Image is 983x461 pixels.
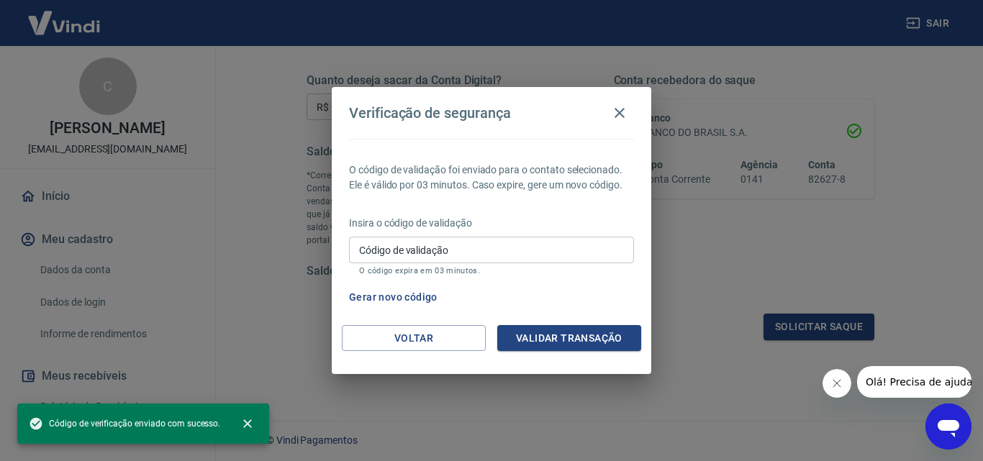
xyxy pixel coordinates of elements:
[349,104,511,122] h4: Verificação de segurança
[342,325,486,352] button: Voltar
[857,366,971,398] iframe: Mensagem da empresa
[823,369,851,398] iframe: Fechar mensagem
[9,10,121,22] span: Olá! Precisa de ajuda?
[925,403,971,449] iframe: Botão para abrir a janela de mensagens
[349,216,634,231] p: Insira o código de validação
[29,416,220,431] span: Código de verificação enviado com sucesso.
[497,325,641,352] button: Validar transação
[232,408,263,439] button: close
[349,163,634,193] p: O código de validação foi enviado para o contato selecionado. Ele é válido por 03 minutos. Caso e...
[359,266,624,275] p: O código expira em 03 minutos.
[343,284,443,311] button: Gerar novo código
